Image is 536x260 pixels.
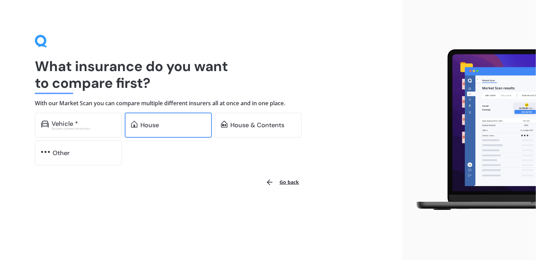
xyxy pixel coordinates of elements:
[52,120,78,127] div: Vehicle *
[35,58,367,91] h1: What insurance do you want to compare first?
[41,121,49,128] img: car.f15378c7a67c060ca3f3.svg
[53,150,70,156] div: Other
[221,121,228,128] img: home-and-contents.b802091223b8502ef2dd.svg
[35,100,367,107] h4: With our Market Scan you can compare multiple different insurers all at once and in one place.
[140,122,159,129] div: House
[261,174,303,191] button: Go back
[52,127,116,130] div: Excludes commercial vehicles
[41,148,50,155] img: other.81dba5aafe580aa69f38.svg
[230,122,284,129] div: House & Contents
[131,121,138,128] img: home.91c183c226a05b4dc763.svg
